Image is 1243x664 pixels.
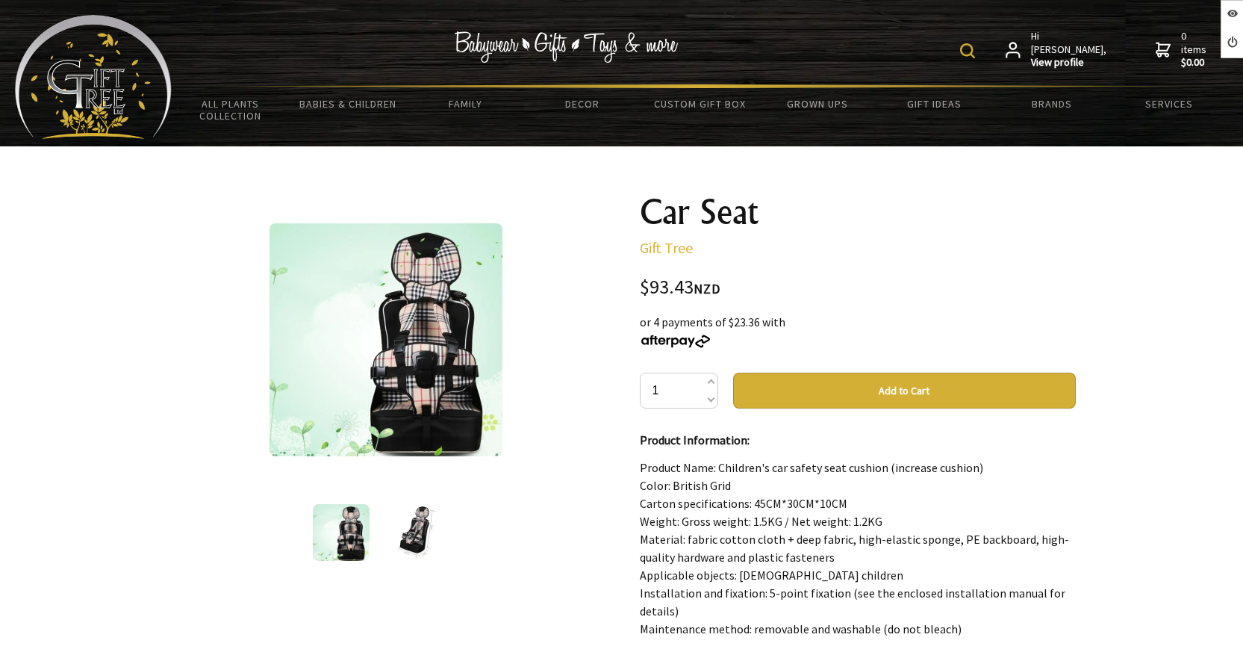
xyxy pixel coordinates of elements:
[289,88,406,120] a: Babies & Children
[960,43,975,58] img: product search
[876,88,993,120] a: Gift Ideas
[1156,30,1209,69] a: 0 items$0.00
[524,88,641,120] a: Decor
[640,432,750,447] strong: Product Information:
[1181,29,1209,69] span: 0 items
[694,280,720,297] span: NZD
[640,335,711,348] img: Afterpay
[994,88,1111,120] a: Brands
[1111,88,1228,120] a: Services
[640,278,1076,298] div: $93.43
[406,88,523,120] a: Family
[640,313,1076,349] div: or 4 payments of $23.36 with
[641,88,758,120] a: Custom Gift Box
[15,15,172,139] img: Babyware - Gifts - Toys and more...
[270,223,502,456] img: Car Seat
[454,31,678,63] img: Babywear - Gifts - Toys & more
[313,504,370,561] img: Car Seat
[1031,30,1108,69] span: Hi [PERSON_NAME],
[640,194,1076,230] h1: Car Seat
[172,88,289,131] a: All Plants Collection
[395,504,466,561] img: Car Seat
[1006,30,1108,69] a: Hi [PERSON_NAME],View profile
[640,238,693,257] a: Gift Tree
[1031,56,1108,69] strong: View profile
[758,88,876,120] a: Grown Ups
[733,373,1076,409] button: Add to Cart
[640,459,1076,638] p: Product Name: Children's car safety seat cushion (increase cushion) Color: British Grid Carton sp...
[1181,56,1209,69] strong: $0.00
